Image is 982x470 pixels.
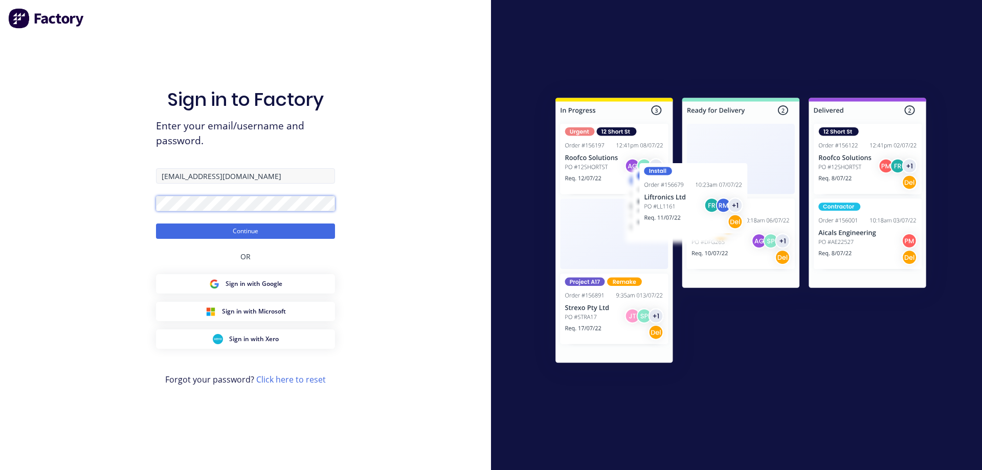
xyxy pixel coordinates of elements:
[156,119,335,148] span: Enter your email/username and password.
[206,306,216,317] img: Microsoft Sign in
[8,8,85,29] img: Factory
[256,374,326,385] a: Click here to reset
[213,334,223,344] img: Xero Sign in
[167,88,324,110] h1: Sign in to Factory
[226,279,282,288] span: Sign in with Google
[165,373,326,386] span: Forgot your password?
[156,168,335,184] input: Email/Username
[156,329,335,349] button: Xero Sign inSign in with Xero
[156,302,335,321] button: Microsoft Sign inSign in with Microsoft
[156,274,335,294] button: Google Sign inSign in with Google
[222,307,286,316] span: Sign in with Microsoft
[240,239,251,274] div: OR
[209,279,219,289] img: Google Sign in
[156,223,335,239] button: Continue
[533,77,949,387] img: Sign in
[229,334,279,344] span: Sign in with Xero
